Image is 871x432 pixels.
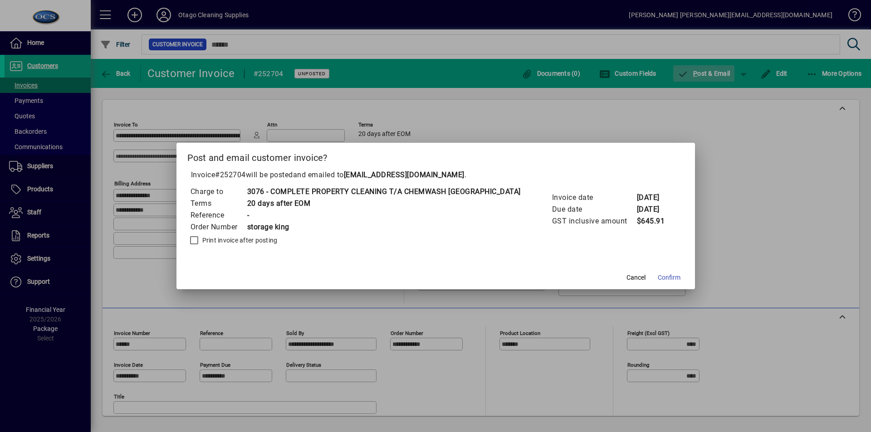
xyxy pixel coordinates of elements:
[247,209,521,221] td: -
[552,192,636,204] td: Invoice date
[247,221,521,233] td: storage king
[552,204,636,215] td: Due date
[658,273,680,282] span: Confirm
[247,186,521,198] td: 3076 - COMPLETE PROPERTY CLEANING T/A CHEMWASH [GEOGRAPHIC_DATA]
[552,215,636,227] td: GST inclusive amount
[201,236,278,245] label: Print invoice after posting
[190,186,247,198] td: Charge to
[215,170,246,179] span: #252704
[621,269,651,286] button: Cancel
[190,221,247,233] td: Order Number
[626,273,646,282] span: Cancel
[247,198,521,209] td: 20 days after EOM
[654,269,684,286] button: Confirm
[344,170,465,179] b: [EMAIL_ADDRESS][DOMAIN_NAME]
[187,170,684,180] p: Invoice will be posted .
[190,209,247,221] td: Reference
[636,215,673,227] td: $645.91
[636,204,673,215] td: [DATE]
[190,198,247,209] td: Terms
[293,170,465,179] span: and emailed to
[176,143,695,169] h2: Post and email customer invoice?
[636,192,673,204] td: [DATE]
